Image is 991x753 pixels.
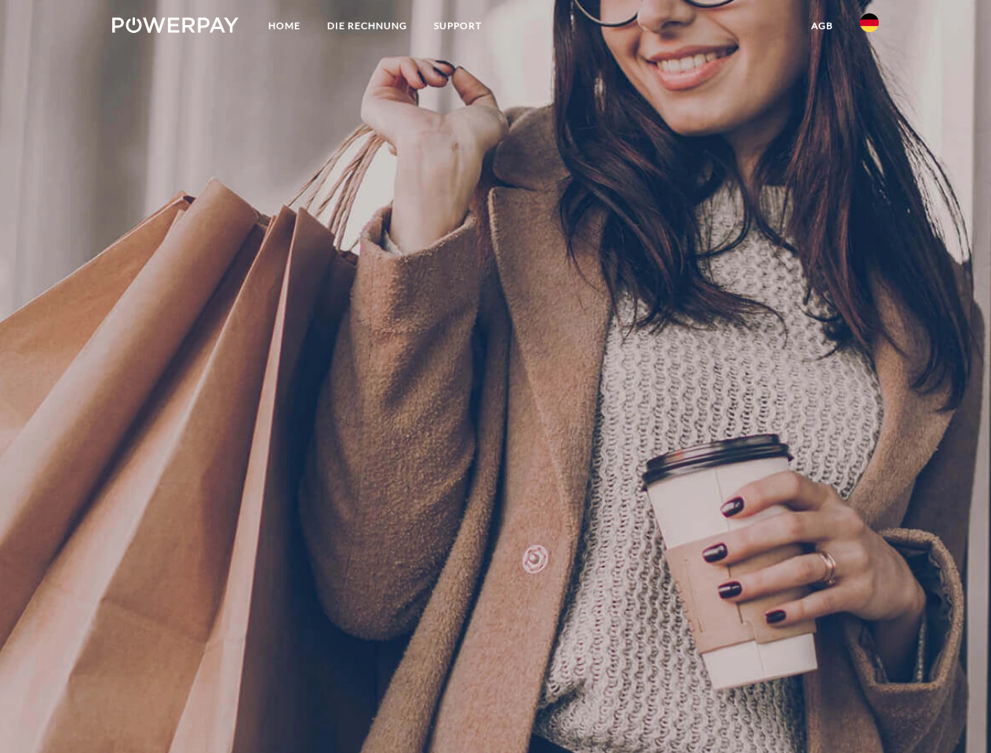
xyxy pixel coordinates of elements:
[421,12,495,40] a: SUPPORT
[860,13,879,32] img: de
[112,17,239,33] img: logo-powerpay-white.svg
[798,12,847,40] a: agb
[255,12,314,40] a: Home
[314,12,421,40] a: DIE RECHNUNG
